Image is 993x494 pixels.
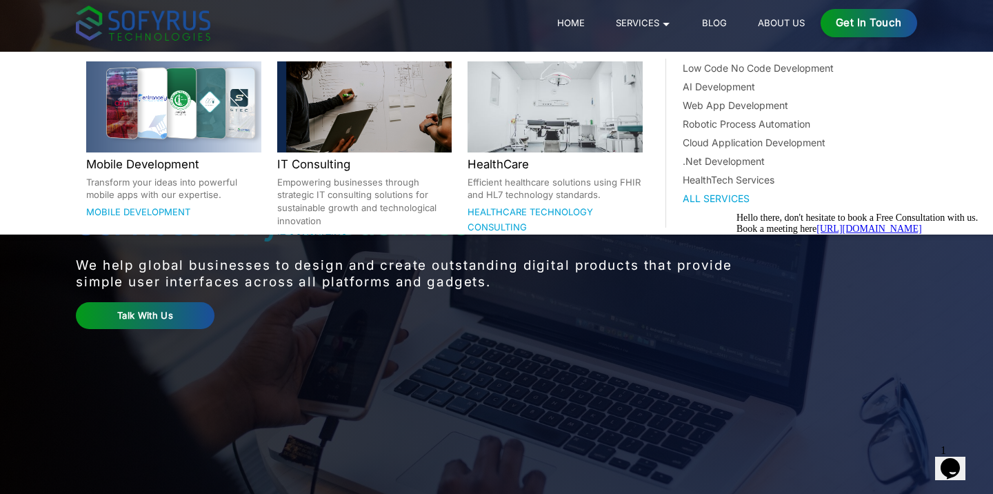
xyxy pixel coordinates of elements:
[935,439,979,480] iframe: chat widget
[468,155,643,173] h2: HealthCare
[611,14,676,31] a: Services 🞃
[86,176,261,202] p: Transform your ideas into powerful mobile apps with our expertise.
[552,14,590,31] a: Home
[683,117,901,131] a: Robotic Process Automation
[683,98,901,112] a: Web App Development
[76,302,214,329] a: Talk With Us
[683,172,901,187] a: HealthTech Services
[76,6,210,41] img: sofyrus
[76,170,777,241] h1: Custom Mobile Application Development Services for your Business
[683,191,901,206] a: All Services
[683,154,901,168] a: .Net Development
[753,14,810,31] a: About Us
[821,9,918,37] a: Get in Touch
[683,135,901,150] a: Cloud Application Development
[86,206,190,217] a: Mobile Development
[76,257,777,290] p: We help global businesses to design and create outstanding digital products that provide simple u...
[86,17,190,27] a: [URL][DOMAIN_NAME]
[683,79,901,94] a: AI Development
[683,61,901,75] a: Low Code No Code Development
[86,155,261,173] h2: Mobile Development
[277,155,452,173] h2: IT Consulting
[731,207,979,432] iframe: chat widget
[697,14,732,31] a: Blog
[277,176,452,228] p: Empowering businesses through strategic IT consulting solutions for sustainable growth and techno...
[468,176,643,202] p: Efficient healthcare solutions using FHIR and HL7 technology standards.
[277,232,348,243] a: IT Consulting
[6,6,254,28] div: Hello there, don't hesitate to book a Free Consultation with us.Book a meeting here[URL][DOMAIN_N...
[468,206,593,233] a: Healthcare Technology Consulting
[6,6,247,27] span: Hello there, don't hesitate to book a Free Consultation with us. Book a meeting here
